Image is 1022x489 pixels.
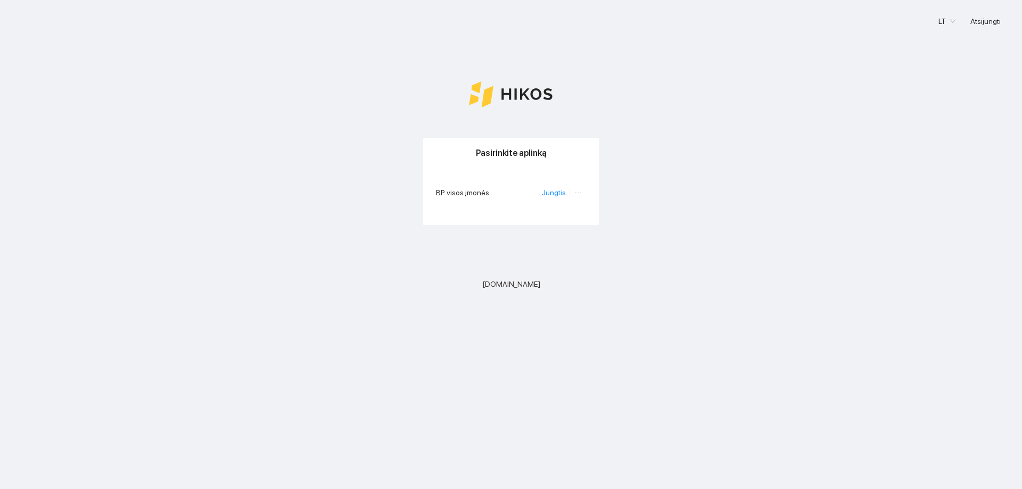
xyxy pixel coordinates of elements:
[482,278,540,290] span: [DOMAIN_NAME]
[574,189,582,196] span: ellipsis
[542,188,566,197] a: Jungtis
[436,180,586,205] li: BP visos įmonės
[962,13,1009,30] button: Atsijungti
[436,138,586,168] div: Pasirinkite aplinką
[938,13,955,29] span: LT
[970,15,1001,27] span: Atsijungti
